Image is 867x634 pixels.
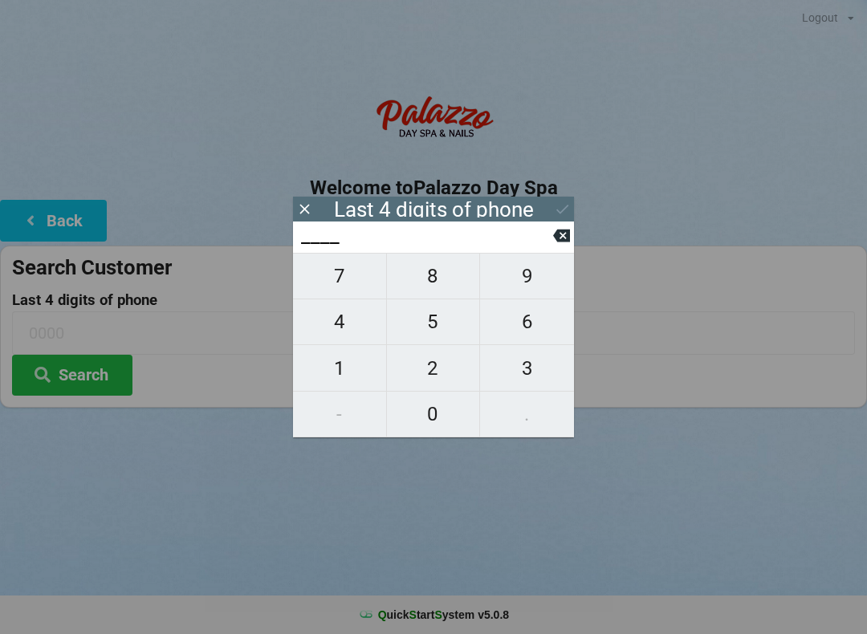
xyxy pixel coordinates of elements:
span: 5 [387,305,480,339]
span: 8 [387,259,480,293]
span: 3 [480,352,574,385]
span: 9 [480,259,574,293]
span: 7 [293,259,386,293]
button: 7 [293,253,387,299]
span: 0 [387,397,480,431]
span: 4 [293,305,386,339]
div: Last 4 digits of phone [334,201,534,217]
button: 4 [293,299,387,345]
button: 5 [387,299,481,345]
span: 2 [387,352,480,385]
button: 6 [480,299,574,345]
button: 3 [480,345,574,391]
button: 0 [387,392,481,437]
button: 8 [387,253,481,299]
span: 6 [480,305,574,339]
span: 1 [293,352,386,385]
button: 2 [387,345,481,391]
button: 9 [480,253,574,299]
button: 1 [293,345,387,391]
